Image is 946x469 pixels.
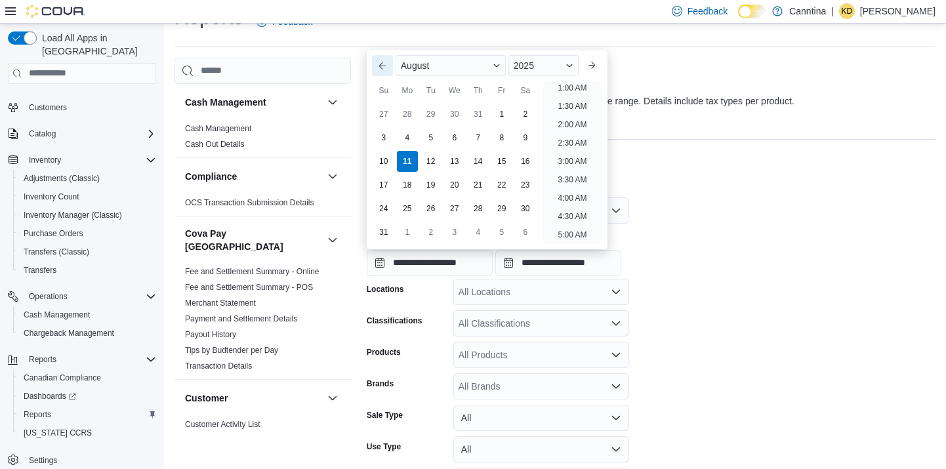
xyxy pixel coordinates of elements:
[367,284,404,295] label: Locations
[175,121,351,157] div: Cash Management
[367,347,401,357] label: Products
[3,151,161,169] button: Inventory
[688,5,728,18] span: Feedback
[18,307,95,323] a: Cash Management
[185,96,322,109] button: Cash Management
[18,307,156,323] span: Cash Management
[444,151,465,172] div: day-13
[24,247,89,257] span: Transfers (Classic)
[18,262,62,278] a: Transfers
[24,352,156,367] span: Reports
[24,228,83,239] span: Purchase Orders
[515,151,536,172] div: day-16
[3,450,161,469] button: Settings
[453,405,629,431] button: All
[185,420,260,429] a: Customer Activity List
[29,102,67,113] span: Customers
[24,173,100,184] span: Adjustments (Classic)
[18,244,156,260] span: Transfers (Classic)
[24,391,76,401] span: Dashboards
[18,189,85,205] a: Inventory Count
[175,264,351,379] div: Cova Pay [GEOGRAPHIC_DATA]
[397,198,418,219] div: day-25
[468,222,489,243] div: day-4
[24,192,79,202] span: Inventory Count
[18,171,156,186] span: Adjustments (Classic)
[13,324,161,342] button: Chargeback Management
[495,250,621,276] input: Press the down key to open a popover containing a calendar.
[543,81,602,244] ul: Time
[185,283,313,292] a: Fee and Settlement Summary - POS
[421,151,442,172] div: day-12
[491,127,512,148] div: day-8
[444,80,465,101] div: We
[29,291,68,302] span: Operations
[18,226,156,241] span: Purchase Orders
[611,350,621,360] button: Open list of options
[24,99,156,115] span: Customers
[18,388,81,404] a: Dashboards
[185,361,252,371] a: Transaction Details
[421,174,442,195] div: day-19
[13,306,161,324] button: Cash Management
[18,370,106,386] a: Canadian Compliance
[514,60,534,71] span: 2025
[552,209,592,224] li: 4:30 AM
[552,190,592,206] li: 4:00 AM
[185,436,270,445] a: Customer Loyalty Points
[29,155,61,165] span: Inventory
[508,55,579,76] div: Button. Open the year selector. 2025 is currently selected.
[185,346,278,355] a: Tips by Budtender per Day
[515,222,536,243] div: day-6
[491,80,512,101] div: Fr
[3,98,161,117] button: Customers
[373,198,394,219] div: day-24
[24,289,73,304] button: Operations
[13,424,161,442] button: [US_STATE] CCRS
[515,198,536,219] div: day-30
[18,325,156,341] span: Chargeback Management
[18,226,89,241] a: Purchase Orders
[37,31,156,58] span: Load All Apps in [GEOGRAPHIC_DATA]
[18,425,156,441] span: Washington CCRS
[453,436,629,462] button: All
[18,189,156,205] span: Inventory Count
[13,243,161,261] button: Transfers (Classic)
[185,96,266,109] h3: Cash Management
[24,126,61,142] button: Catalog
[491,151,512,172] div: day-15
[831,3,834,19] p: |
[373,104,394,125] div: day-27
[421,198,442,219] div: day-26
[372,55,393,76] button: Previous Month
[839,3,855,19] div: Kathryn DeSante
[24,289,156,304] span: Operations
[13,369,161,387] button: Canadian Compliance
[185,170,237,183] h3: Compliance
[842,3,853,19] span: KD
[444,174,465,195] div: day-20
[421,222,442,243] div: day-2
[367,441,401,452] label: Use Type
[24,451,156,468] span: Settings
[367,410,403,420] label: Sale Type
[611,287,621,297] button: Open list of options
[468,80,489,101] div: Th
[325,390,340,406] button: Customer
[421,127,442,148] div: day-5
[26,5,85,18] img: Cova
[491,174,512,195] div: day-22
[421,80,442,101] div: Tu
[491,104,512,125] div: day-1
[24,409,51,420] span: Reports
[185,198,314,207] a: OCS Transaction Submission Details
[185,227,322,253] button: Cova Pay [GEOGRAPHIC_DATA]
[185,392,228,405] h3: Customer
[397,151,418,172] div: day-11
[185,124,251,133] a: Cash Management
[18,407,156,422] span: Reports
[397,104,418,125] div: day-28
[367,316,422,326] label: Classifications
[468,151,489,172] div: day-14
